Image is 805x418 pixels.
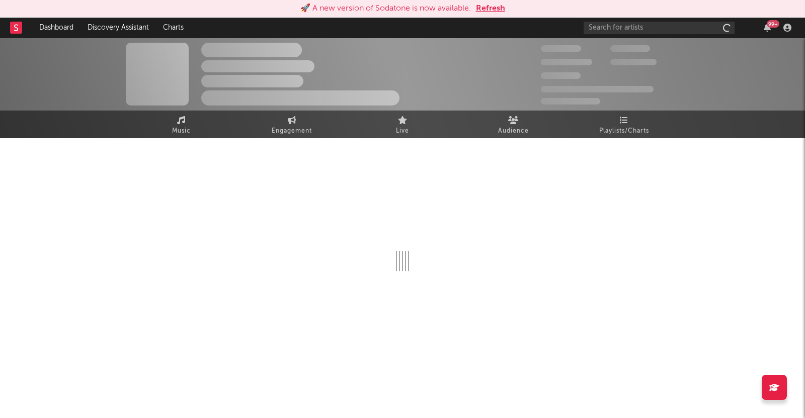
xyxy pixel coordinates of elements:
button: Refresh [476,3,505,15]
input: Search for artists [584,22,735,34]
span: 50.000.000 Monthly Listeners [541,86,654,92]
a: Dashboard [32,18,80,38]
a: Engagement [236,111,347,138]
a: Discovery Assistant [80,18,156,38]
span: Music [172,125,191,137]
a: Playlists/Charts [569,111,679,138]
span: Live [396,125,409,137]
button: 99+ [764,24,771,32]
a: Live [347,111,458,138]
a: Audience [458,111,569,138]
span: Audience [498,125,529,137]
span: 300.000 [541,45,581,52]
div: 99 + [767,20,779,28]
span: 50.000.000 [541,59,592,65]
span: 100.000 [610,45,650,52]
span: Jump Score: 85.0 [541,98,600,104]
a: Charts [156,18,191,38]
span: Engagement [272,125,312,137]
span: 1.000.000 [610,59,657,65]
a: Music [126,111,236,138]
div: 🚀 A new version of Sodatone is now available. [300,3,471,15]
span: 100.000 [541,72,581,79]
span: Playlists/Charts [599,125,649,137]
